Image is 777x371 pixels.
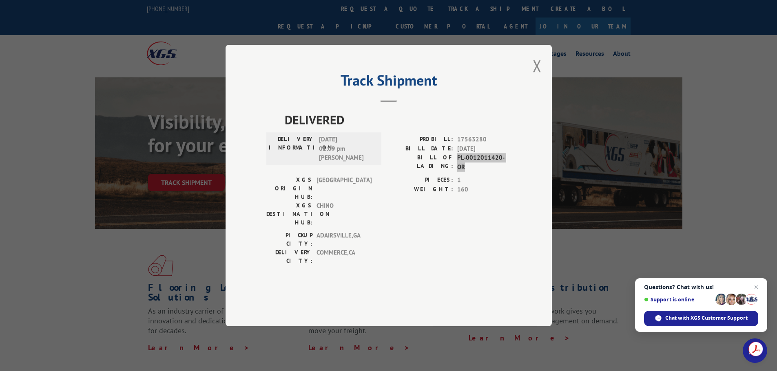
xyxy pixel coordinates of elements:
[457,135,511,144] span: 17563280
[457,144,511,154] span: [DATE]
[317,201,372,227] span: CHINO
[644,311,758,326] span: Chat with XGS Customer Support
[285,110,511,129] span: DELIVERED
[266,75,511,90] h2: Track Shipment
[317,176,372,201] span: [GEOGRAPHIC_DATA]
[269,135,315,162] label: DELIVERY INFORMATION:
[266,248,312,265] label: DELIVERY CITY:
[457,176,511,185] span: 1
[743,338,767,363] a: Open chat
[533,55,542,77] button: Close modal
[644,296,713,303] span: Support is online
[389,135,453,144] label: PROBILL:
[644,284,758,290] span: Questions? Chat with us!
[317,231,372,248] span: ADAIRSVILLE , GA
[665,314,748,322] span: Chat with XGS Customer Support
[319,135,374,162] span: [DATE] 01:09 pm [PERSON_NAME]
[266,176,312,201] label: XGS ORIGIN HUB:
[389,176,453,185] label: PIECES:
[266,231,312,248] label: PICKUP CITY:
[317,248,372,265] span: COMMERCE , CA
[389,144,453,154] label: BILL DATE:
[266,201,312,227] label: XGS DESTINATION HUB:
[389,185,453,194] label: WEIGHT:
[389,153,453,171] label: BILL OF LADING:
[457,153,511,171] span: PL-0012011420-OR
[457,185,511,194] span: 160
